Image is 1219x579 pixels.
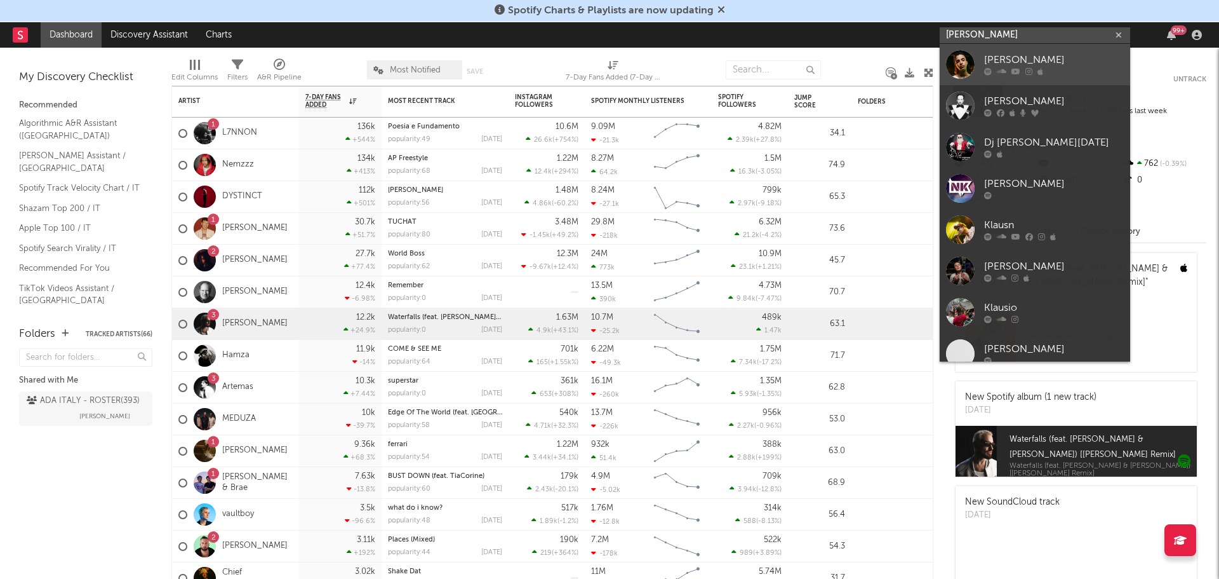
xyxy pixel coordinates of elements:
div: ( ) [729,485,782,493]
div: ( ) [728,294,782,303]
span: 4.71k [534,423,551,430]
span: +32.3 % [553,423,576,430]
div: +501 % [347,199,375,207]
a: [PERSON_NAME] [222,446,288,456]
div: 64.2k [591,168,618,176]
a: Remember [388,282,423,289]
div: 13.7M [591,409,613,417]
div: -226k [591,422,618,430]
a: [PERSON_NAME] [222,318,288,329]
div: Folders [19,327,55,342]
a: [PERSON_NAME] & Brae [222,472,293,494]
span: 653 [540,391,552,398]
div: 1.22M [557,154,578,163]
div: popularity: 62 [388,263,430,270]
div: 16.1M [591,377,613,385]
div: [DATE] [481,358,502,365]
div: 388k [763,440,782,449]
a: Spotify Search Virality / IT [19,242,140,255]
div: 1.35M [760,377,782,385]
div: 1.75M [760,345,782,353]
div: Jump Score [794,94,826,109]
div: [DATE] [481,231,502,238]
a: [PERSON_NAME] [222,541,288,552]
span: -9.67k [530,264,551,271]
div: 390k [591,295,616,303]
div: 4.9M [591,472,610,480]
div: popularity: 0 [388,295,426,302]
div: New Spotify album (1 new track) [965,391,1096,404]
span: 2.43k [535,486,553,493]
a: AP Freestyle [388,155,428,162]
div: [PERSON_NAME] [984,94,1124,109]
div: 45.7 [794,253,845,268]
span: -17.2 % [759,359,780,366]
div: -260k [591,390,619,398]
a: Artemas [222,382,253,393]
div: ( ) [524,453,578,461]
svg: Chart title [648,340,705,372]
div: TUCHAT [388,219,502,226]
a: Shazam Top 200 / IT [19,201,140,215]
div: COME & SEE ME [388,346,502,353]
div: ( ) [731,358,782,366]
a: vaultboy [222,509,254,520]
svg: Chart title [648,435,705,467]
div: ( ) [730,167,782,175]
div: +68.3 % [343,453,375,461]
svg: Chart title [648,149,705,181]
span: 3.94k [738,486,756,493]
div: [PERSON_NAME] [984,53,1124,68]
div: 30.7k [355,218,375,226]
div: 12.2k [356,313,375,322]
span: +43.1 % [553,327,576,334]
a: World Boss [388,250,425,257]
div: +24.9 % [343,326,375,334]
div: 4.73M [759,282,782,290]
button: Tracked Artists(66) [86,331,152,337]
div: Edit Columns [171,54,218,91]
span: -3.05 % [757,168,780,175]
div: Edge Of The World (feat. Nu-La) [388,409,502,416]
div: -25.2k [591,327,620,335]
div: popularity: 58 [388,422,430,429]
div: ( ) [524,199,578,207]
div: 63.1 [794,317,845,332]
div: 4.82M [758,123,782,131]
div: 112k [359,186,375,194]
a: what do i know? [388,505,443,512]
svg: Chart title [648,276,705,308]
div: ( ) [521,262,578,271]
div: [DATE] [481,200,502,207]
span: -12.8 % [758,486,780,493]
span: +308 % [554,391,576,398]
div: popularity: 68 [388,168,430,175]
a: Places (Mixed) [388,536,435,543]
span: +1.21 % [757,264,780,271]
div: ( ) [731,390,782,398]
div: 10.7M [591,313,613,322]
div: 12.4k [356,282,375,290]
div: 7.63k [355,472,375,480]
span: 2.27k [737,423,754,430]
svg: Chart title [648,499,705,531]
div: 179k [561,472,578,480]
a: Klausn [940,209,1130,250]
div: [DATE] [481,295,502,302]
div: -14 % [352,358,375,366]
div: 11.9k [356,345,375,353]
div: 10.9M [759,250,782,258]
input: Search for folders... [19,348,152,367]
div: 8.27M [591,154,614,163]
div: [DATE] [481,168,502,175]
a: ferrari [388,441,408,448]
div: popularity: 80 [388,231,430,238]
span: +199 % [757,454,780,461]
div: 12.3M [557,250,578,258]
a: TUCHAT [388,219,416,226]
button: Save [467,68,483,75]
a: MEDUZA [222,414,256,425]
div: +77.4 % [344,262,375,271]
div: 10.6M [556,123,578,131]
span: 12.4k [535,168,552,175]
